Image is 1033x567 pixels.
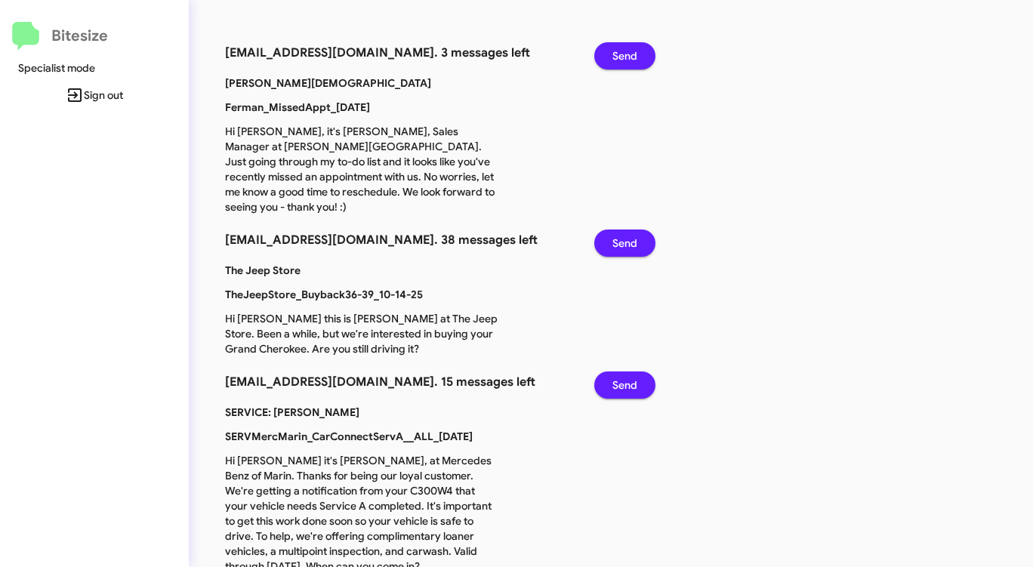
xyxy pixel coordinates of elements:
[225,42,572,63] h3: [EMAIL_ADDRESS][DOMAIN_NAME]. 3 messages left
[225,76,431,90] b: [PERSON_NAME][DEMOGRAPHIC_DATA]
[225,263,301,277] b: The Jeep Store
[214,311,509,356] p: Hi [PERSON_NAME] this is [PERSON_NAME] at The Jeep Store. Been a while, but we're interested in b...
[594,230,655,257] button: Send
[12,22,108,51] a: Bitesize
[612,42,637,69] span: Send
[594,42,655,69] button: Send
[214,124,509,214] p: Hi [PERSON_NAME], it's [PERSON_NAME], Sales Manager at [PERSON_NAME][GEOGRAPHIC_DATA]. Just going...
[594,371,655,399] button: Send
[225,100,370,114] b: Ferman_MissedAppt_[DATE]
[225,371,572,393] h3: [EMAIL_ADDRESS][DOMAIN_NAME]. 15 messages left
[225,405,359,419] b: SERVICE: [PERSON_NAME]
[612,371,637,399] span: Send
[225,288,423,301] b: TheJeepStore_Buyback36-39_10-14-25
[12,82,177,109] span: Sign out
[612,230,637,257] span: Send
[225,230,572,251] h3: [EMAIL_ADDRESS][DOMAIN_NAME]. 38 messages left
[225,430,473,443] b: SERVMercMarin_CarConnectServA__ALL_[DATE]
